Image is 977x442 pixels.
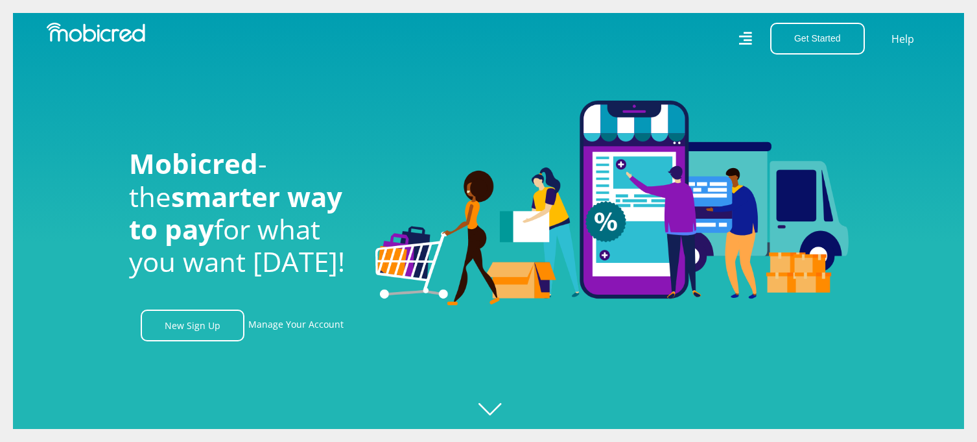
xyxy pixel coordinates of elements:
a: Help [891,31,915,47]
span: Mobicred [129,145,258,182]
a: Manage Your Account [248,310,344,341]
img: Mobicred [47,23,145,42]
span: smarter way to pay [129,178,342,247]
a: New Sign Up [141,310,244,341]
h1: - the for what you want [DATE]! [129,147,356,278]
button: Get Started [770,23,865,55]
img: Welcome to Mobicred [375,101,849,306]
